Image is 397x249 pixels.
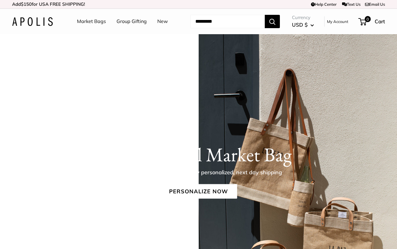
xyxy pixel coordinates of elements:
h1: The Original Market Bag [12,143,385,166]
span: USD $ [292,21,308,28]
p: Artisan market bags, individually personalized, next day shipping [101,168,297,176]
a: Text Us [342,2,360,7]
span: Cart [375,18,385,25]
input: Search... [190,15,265,28]
a: 0 Cart [359,17,385,26]
a: Group Gifting [117,17,147,26]
span: Currency [292,13,314,22]
a: New [157,17,168,26]
a: My Account [327,18,348,25]
button: USD $ [292,20,314,30]
img: Apolis [12,17,53,26]
a: Help Center [311,2,337,7]
a: Personalize Now [160,184,237,198]
button: Search [265,15,280,28]
a: Email Us [365,2,385,7]
span: 0 [365,16,371,22]
span: $150 [21,1,32,7]
a: Market Bags [77,17,106,26]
